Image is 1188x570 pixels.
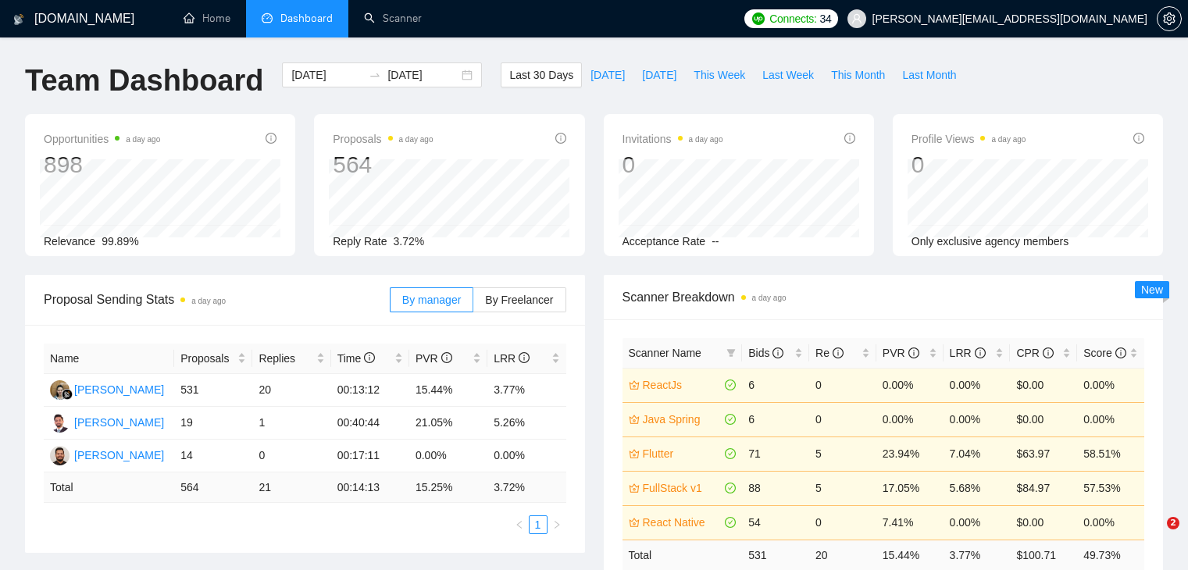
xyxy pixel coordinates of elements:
[252,344,330,374] th: Replies
[62,389,73,400] img: gigradar-bm.png
[402,294,461,306] span: By manager
[623,287,1145,307] span: Scanner Breakdown
[364,352,375,363] span: info-circle
[643,479,722,497] a: FullStack v1
[364,12,422,25] a: searchScanner
[883,347,919,359] span: PVR
[629,448,640,459] span: crown
[485,294,553,306] span: By Freelancer
[174,407,252,440] td: 19
[331,407,409,440] td: 00:40:44
[762,66,814,84] span: Last Week
[291,66,362,84] input: Start date
[590,66,625,84] span: [DATE]
[944,471,1011,505] td: 5.68%
[1010,471,1077,505] td: $84.97
[529,515,548,534] li: 1
[252,440,330,472] td: 0
[44,150,160,180] div: 898
[685,62,754,87] button: This Week
[331,374,409,407] td: 00:13:12
[519,352,530,363] span: info-circle
[642,66,676,84] span: [DATE]
[772,347,783,358] span: info-circle
[623,130,723,148] span: Invitations
[1115,347,1126,358] span: info-circle
[912,130,1026,148] span: Profile Views
[174,374,252,407] td: 531
[266,133,276,144] span: info-circle
[629,379,640,390] span: crown
[1077,402,1144,436] td: 0.00%
[742,402,809,436] td: 6
[399,135,433,144] time: a day ago
[944,402,1011,436] td: 0.00%
[74,414,164,431] div: [PERSON_NAME]
[494,352,530,365] span: LRR
[44,290,390,309] span: Proposal Sending Stats
[1133,133,1144,144] span: info-circle
[944,368,1011,402] td: 0.00%
[13,7,24,32] img: logo
[74,447,164,464] div: [PERSON_NAME]
[337,352,375,365] span: Time
[1010,540,1077,570] td: $ 100.71
[623,235,706,248] span: Acceptance Rate
[1010,402,1077,436] td: $0.00
[894,62,965,87] button: Last Month
[174,440,252,472] td: 14
[74,381,164,398] div: [PERSON_NAME]
[548,515,566,534] button: right
[643,376,722,394] a: ReactJs
[725,448,736,459] span: check-circle
[409,407,487,440] td: 21.05%
[723,341,739,365] span: filter
[252,374,330,407] td: 20
[725,517,736,528] span: check-circle
[876,436,944,471] td: 23.94%
[44,344,174,374] th: Name
[394,235,425,248] span: 3.72%
[1010,505,1077,540] td: $0.00
[752,294,787,302] time: a day ago
[809,368,876,402] td: 0
[409,472,487,503] td: 15.25 %
[1157,12,1182,25] a: setting
[822,62,894,87] button: This Month
[1077,505,1144,540] td: 0.00%
[742,540,809,570] td: 531
[191,297,226,305] time: a day ago
[876,368,944,402] td: 0.00%
[487,374,565,407] td: 3.77%
[331,472,409,503] td: 00:14:13
[629,483,640,493] span: crown
[748,347,783,359] span: Bids
[1077,540,1144,570] td: 49.73 %
[752,12,765,25] img: upwork-logo.png
[876,471,944,505] td: 17.05%
[726,348,736,358] span: filter
[331,440,409,472] td: 00:17:11
[623,150,723,180] div: 0
[742,471,809,505] td: 88
[912,150,1026,180] div: 0
[643,445,722,462] a: Flutter
[174,344,252,374] th: Proposals
[876,402,944,436] td: 0.00%
[333,150,433,180] div: 564
[815,347,844,359] span: Re
[623,540,743,570] td: Total
[725,379,736,390] span: check-circle
[643,411,722,428] a: Java Spring
[416,352,452,365] span: PVR
[844,133,855,144] span: info-circle
[1077,471,1144,505] td: 57.53%
[1167,517,1179,529] span: 2
[809,436,876,471] td: 5
[1157,6,1182,31] button: setting
[548,515,566,534] li: Next Page
[725,414,736,425] span: check-circle
[689,135,723,144] time: a day ago
[409,374,487,407] td: 15.44%
[50,413,70,433] img: FM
